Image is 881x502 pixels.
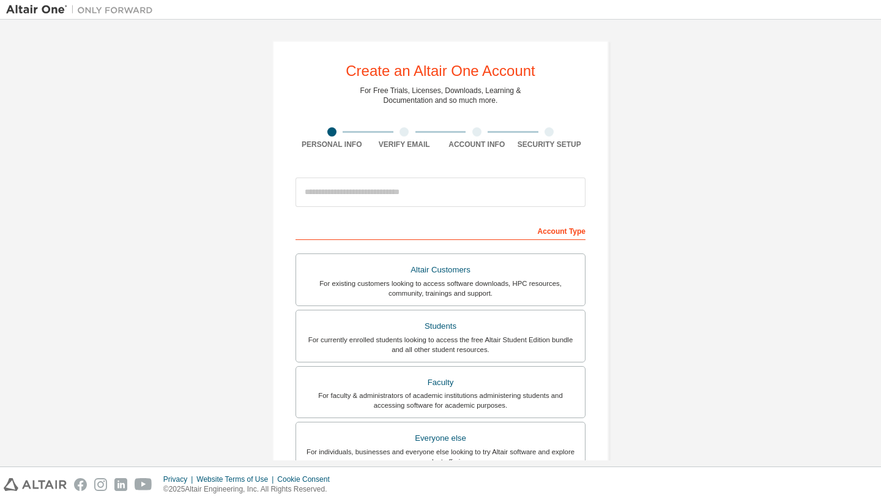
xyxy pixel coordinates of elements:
[360,86,521,105] div: For Free Trials, Licenses, Downloads, Learning & Documentation and so much more.
[303,335,578,354] div: For currently enrolled students looking to access the free Altair Student Edition bundle and all ...
[368,140,441,149] div: Verify Email
[303,391,578,410] div: For faculty & administrators of academic institutions administering students and accessing softwa...
[513,140,586,149] div: Security Setup
[303,279,578,298] div: For existing customers looking to access software downloads, HPC resources, community, trainings ...
[135,478,152,491] img: youtube.svg
[114,478,127,491] img: linkedin.svg
[74,478,87,491] img: facebook.svg
[296,140,368,149] div: Personal Info
[303,430,578,447] div: Everyone else
[346,64,535,78] div: Create an Altair One Account
[303,447,578,466] div: For individuals, businesses and everyone else looking to try Altair software and explore our prod...
[296,220,585,240] div: Account Type
[303,318,578,335] div: Students
[196,474,277,484] div: Website Terms of Use
[303,261,578,279] div: Altair Customers
[303,374,578,391] div: Faculty
[94,478,107,491] img: instagram.svg
[4,478,67,491] img: altair_logo.svg
[163,484,337,495] p: © 2025 Altair Engineering, Inc. All Rights Reserved.
[163,474,196,484] div: Privacy
[441,140,513,149] div: Account Info
[6,4,159,16] img: Altair One
[277,474,336,484] div: Cookie Consent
